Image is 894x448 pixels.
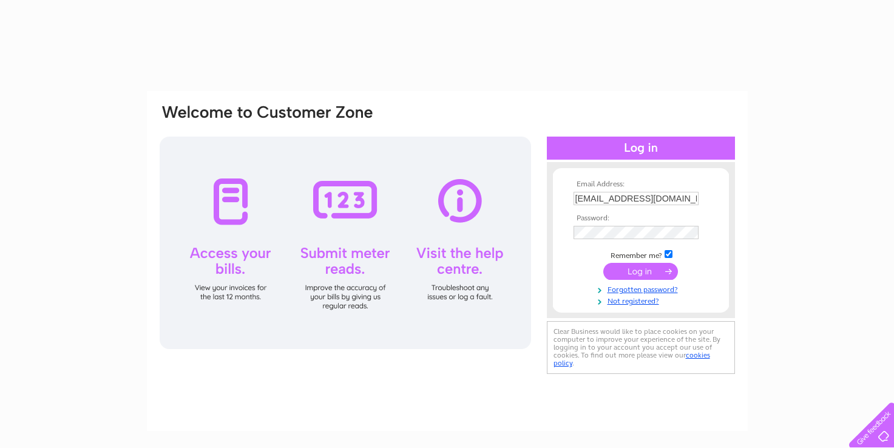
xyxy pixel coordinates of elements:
[547,321,735,374] div: Clear Business would like to place cookies on your computer to improve your experience of the sit...
[571,248,711,260] td: Remember me?
[571,180,711,189] th: Email Address:
[571,214,711,223] th: Password:
[574,283,711,294] a: Forgotten password?
[574,294,711,306] a: Not registered?
[603,263,678,280] input: Submit
[554,351,710,367] a: cookies policy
